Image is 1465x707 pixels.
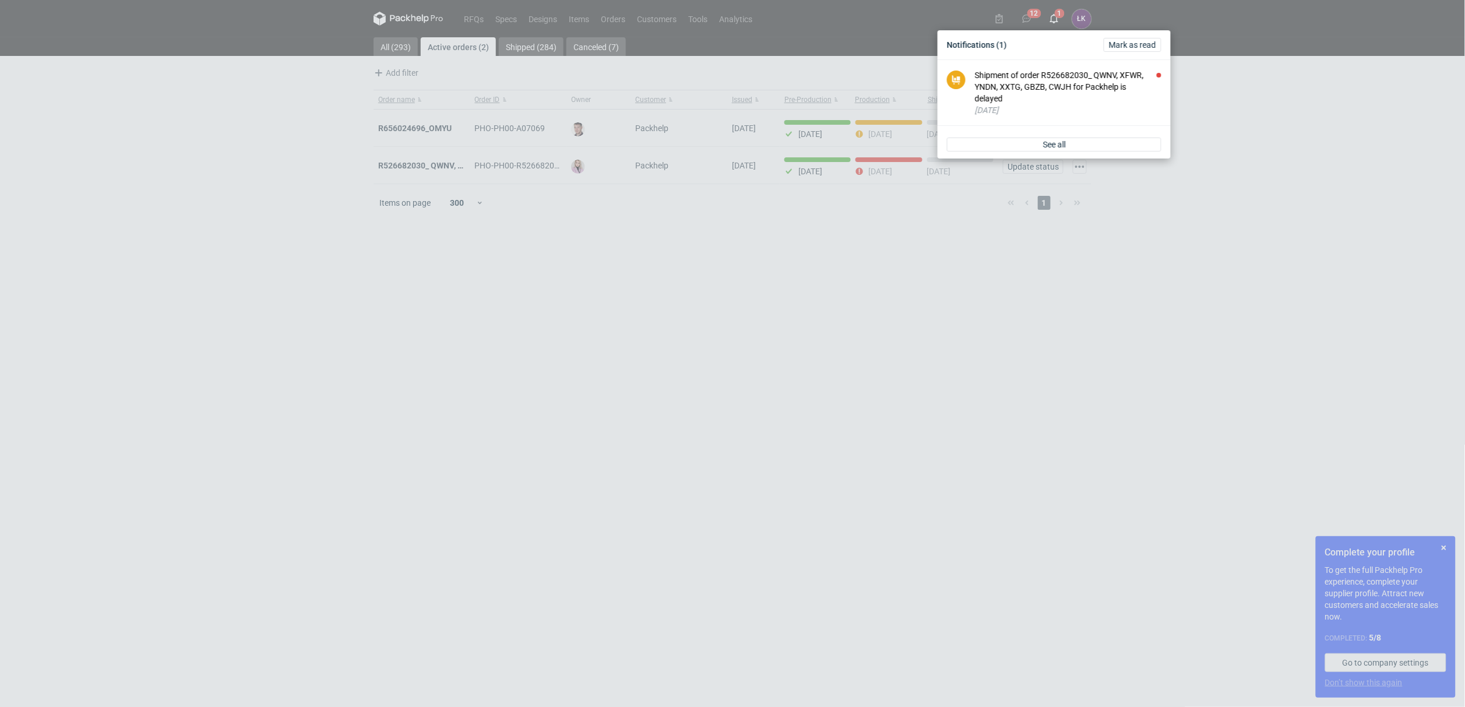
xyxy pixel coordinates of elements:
a: See all [947,138,1161,152]
div: Shipment of order R526682030_ QWNV, XFWR, YNDN, XXTG, GBZB, CWJH for Packhelp is delayed [975,69,1161,104]
span: Mark as read [1109,41,1156,49]
button: Shipment of order R526682030_ QWNV, XFWR, YNDN, XXTG, GBZB, CWJH for Packhelp is delayed[DATE] [975,69,1161,116]
div: [DATE] [975,104,1161,116]
span: See all [1043,140,1066,149]
button: Mark as read [1104,38,1161,52]
div: Notifications (1) [942,35,1166,55]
